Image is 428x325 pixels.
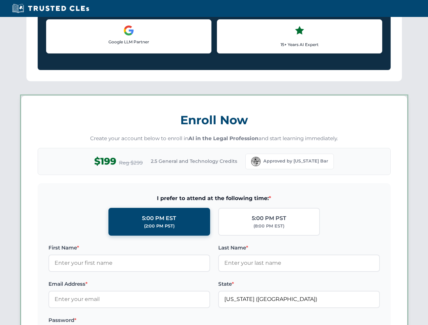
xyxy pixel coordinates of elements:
input: Enter your first name [48,255,210,272]
span: I prefer to attend at the following time: [48,194,380,203]
label: Last Name [218,244,380,252]
p: 15+ Years AI Expert [223,41,376,48]
div: 5:00 PM PST [252,214,286,223]
span: $199 [94,154,116,169]
h3: Enroll Now [38,109,391,131]
input: Enter your last name [218,255,380,272]
div: (8:00 PM EST) [253,223,284,230]
img: Florida Bar [251,157,261,166]
label: Email Address [48,280,210,288]
p: Google LLM Partner [52,39,206,45]
span: Reg $299 [119,159,143,167]
img: Google [123,25,134,36]
strong: AI in the Legal Profession [188,135,259,142]
div: 5:00 PM EST [142,214,176,223]
label: State [218,280,380,288]
label: Password [48,316,210,324]
img: Trusted CLEs [10,3,91,14]
div: (2:00 PM PST) [144,223,175,230]
input: Enter your email [48,291,210,308]
span: 2.5 General and Technology Credits [151,157,237,165]
label: First Name [48,244,210,252]
input: Florida (FL) [218,291,380,308]
p: Create your account below to enroll in and start learning immediately. [38,135,391,143]
span: Approved by [US_STATE] Bar [263,158,328,165]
